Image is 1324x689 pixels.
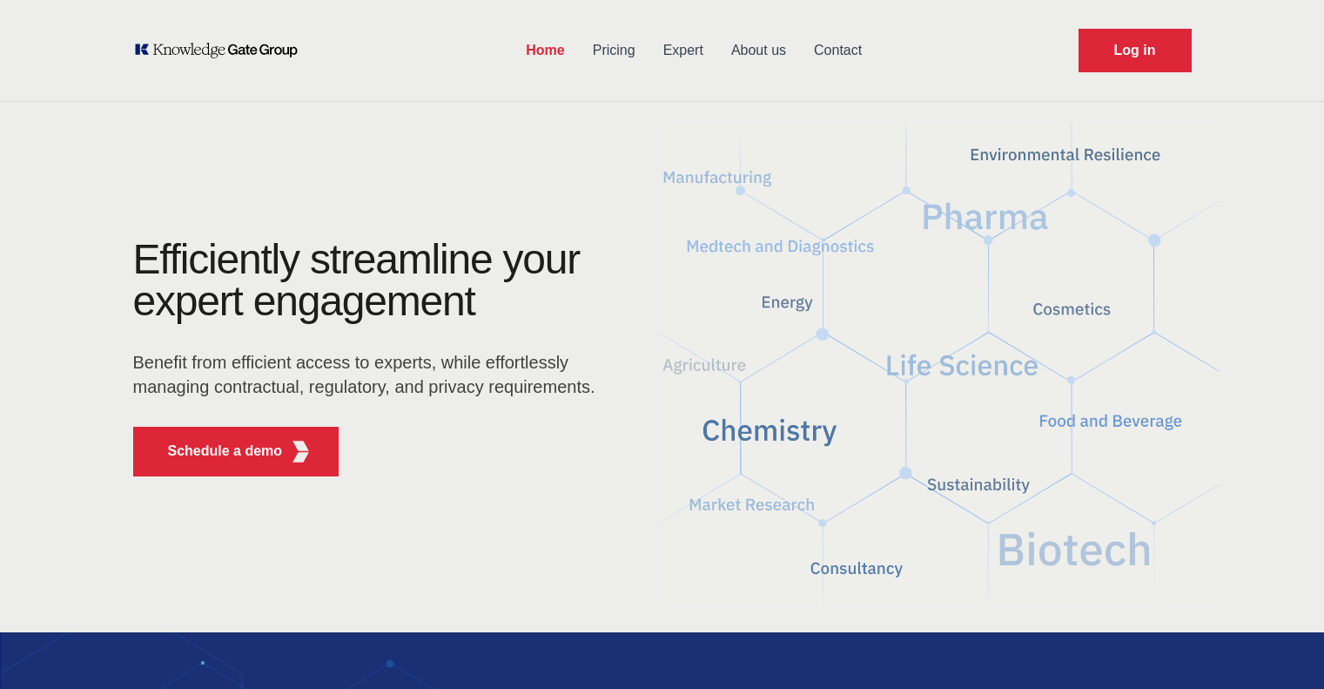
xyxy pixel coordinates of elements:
[133,350,607,399] p: Benefit from efficient access to experts, while effortlessly managing contractual, regulatory, an...
[133,427,339,476] button: Schedule a demoKGG Fifth Element RED
[1079,29,1192,72] a: Request Demo
[649,28,717,73] a: Expert
[290,441,312,463] img: KGG Fifth Element RED
[800,28,876,73] a: Contact
[168,441,283,462] p: Schedule a demo
[133,42,310,59] a: KOL Knowledge Platform: Talk to Key External Experts (KEE)
[717,28,800,73] a: About us
[662,113,1220,615] img: KGG Fifth Element RED
[579,28,649,73] a: Pricing
[512,28,578,73] a: Home
[133,236,581,324] h1: Efficiently streamline your expert engagement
